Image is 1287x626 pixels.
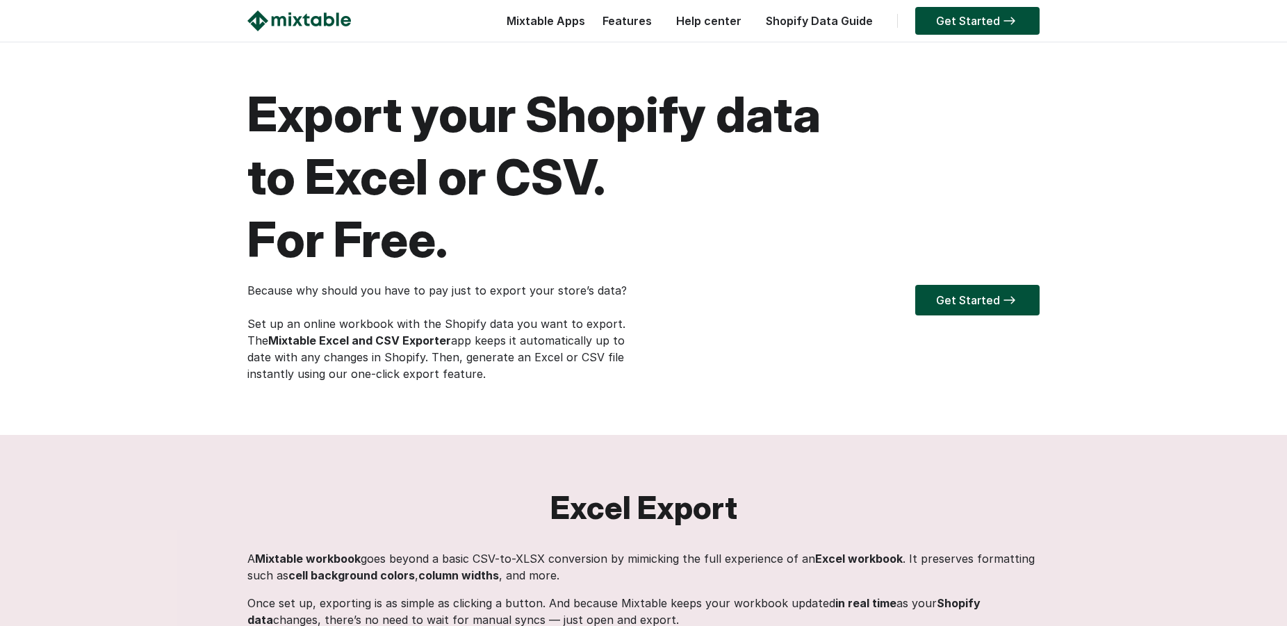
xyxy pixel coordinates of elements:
strong: Excel workbook [815,552,903,566]
strong: cell background colors [288,568,415,582]
img: Mixtable logo [247,10,351,31]
strong: Mixtable workbook [255,552,361,566]
a: Help center [669,14,748,28]
p: Because why should you have to pay just to export your store’s data? Set up an online workbook wi... [247,282,643,382]
div: Mixtable Apps [500,10,585,38]
strong: in real time [835,596,896,610]
img: arrow-right.svg [1000,17,1019,25]
strong: column widths [418,568,499,582]
h2: Excel Export [247,435,1040,539]
a: Shopify Data Guide [759,14,880,28]
a: Features [596,14,659,28]
strong: Mixtable Excel and CSV Exporter [268,333,451,347]
h1: Export your Shopify data to Excel or CSV. For Free. [247,83,1040,271]
img: arrow-right.svg [1000,296,1019,304]
p: A goes beyond a basic CSV-to-XLSX conversion by mimicking the full experience of an . It preserve... [247,550,1040,584]
a: Get Started [915,7,1040,35]
a: Get Started [915,285,1040,315]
